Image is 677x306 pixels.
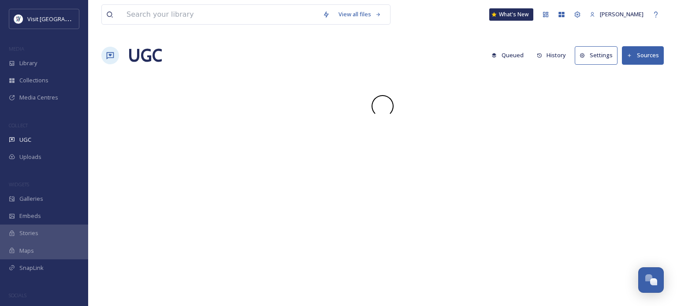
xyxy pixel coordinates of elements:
[14,15,23,23] img: Untitled%20design%20%2897%29.png
[9,122,28,129] span: COLLECT
[122,5,318,24] input: Search your library
[487,47,528,64] button: Queued
[9,292,26,299] span: SOCIALS
[334,6,386,23] a: View all files
[532,47,575,64] a: History
[489,8,533,21] a: What's New
[9,45,24,52] span: MEDIA
[128,42,162,69] a: UGC
[19,59,37,67] span: Library
[9,181,29,188] span: WIDGETS
[487,47,532,64] a: Queued
[585,6,648,23] a: [PERSON_NAME]
[19,212,41,220] span: Embeds
[622,46,664,64] button: Sources
[600,10,644,18] span: [PERSON_NAME]
[19,153,41,161] span: Uploads
[19,76,48,85] span: Collections
[19,93,58,102] span: Media Centres
[19,195,43,203] span: Galleries
[575,46,622,64] a: Settings
[19,229,38,237] span: Stories
[575,46,617,64] button: Settings
[19,136,31,144] span: UGC
[532,47,571,64] button: History
[638,267,664,293] button: Open Chat
[19,247,34,255] span: Maps
[19,264,44,272] span: SnapLink
[27,15,96,23] span: Visit [GEOGRAPHIC_DATA]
